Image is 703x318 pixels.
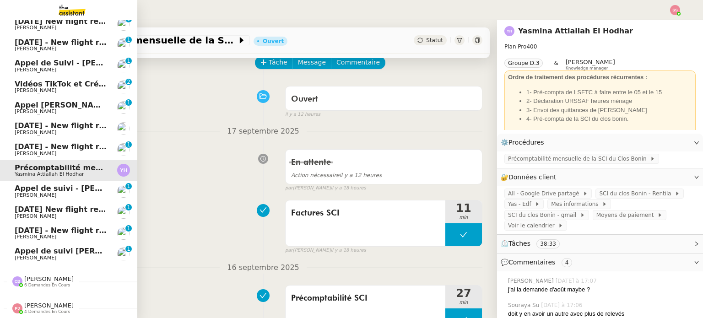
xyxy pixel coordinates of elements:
[15,142,204,151] span: [DATE] - New flight request - [PERSON_NAME]
[220,262,307,274] span: 16 septembre 2025
[117,185,130,198] img: users%2FW4OQjB9BRtYK2an7yusO0WsYLsD3%2Favatar%2F28027066-518b-424c-8476-65f2e549ac29
[504,26,514,36] img: svg
[125,246,132,252] nz-badge-sup: 1
[518,27,633,35] a: Yasmina Attiallah El Hodhar
[285,111,320,119] span: il y a 12 heures
[125,183,132,189] nz-badge-sup: 1
[117,164,130,177] img: svg
[15,108,56,114] span: [PERSON_NAME]
[127,246,130,254] p: 1
[125,79,132,85] nz-badge-sup: 2
[508,139,544,146] span: Procédures
[497,134,703,151] div: ⚙️Procédures
[24,275,74,282] span: [PERSON_NAME]
[15,17,198,26] span: [DATE] New flight request - [PERSON_NAME]
[269,57,287,68] span: Tâche
[508,277,556,285] span: [PERSON_NAME]
[508,199,535,209] span: Yas - Edf
[15,121,272,130] span: [DATE] - New flight request - [MEDICAL_DATA][PERSON_NAME]
[15,151,56,156] span: [PERSON_NAME]
[117,248,130,260] img: users%2FW4OQjB9BRtYK2an7yusO0WsYLsD3%2Favatar%2F28027066-518b-424c-8476-65f2e549ac29
[285,247,293,254] span: par
[15,255,56,261] span: [PERSON_NAME]
[508,240,530,247] span: Tâches
[331,247,366,254] span: il y a 18 heures
[15,67,56,73] span: [PERSON_NAME]
[501,172,560,183] span: 🔐
[117,81,130,93] img: users%2FCk7ZD5ubFNWivK6gJdIkoi2SB5d2%2Favatar%2F3f84dbb7-4157-4842-a987-fca65a8b7a9a
[117,59,130,72] img: users%2FW4OQjB9BRtYK2an7yusO0WsYLsD3%2Favatar%2F28027066-518b-424c-8476-65f2e549ac29
[15,80,224,88] span: Vidéos TikTok et Créatives META - septembre 2025
[497,235,703,253] div: ⏲️Tâches 38:33
[508,210,580,220] span: SCI du clos Bonin - gmail
[220,125,307,138] span: 17 septembre 2025
[497,168,703,186] div: 🔐Données client
[536,239,560,248] nz-tag: 38:33
[508,189,583,198] span: All - Google Drive partagé
[15,226,204,235] span: [DATE] - New flight request - [PERSON_NAME]
[670,5,680,15] img: svg
[292,56,331,69] button: Message
[15,46,56,52] span: [PERSON_NAME]
[117,18,130,31] img: users%2FC9SBsJ0duuaSgpQFj5LgoEX8n0o2%2Favatar%2Fec9d51b8-9413-4189-adfb-7be4d8c96a3c
[12,303,22,313] img: svg
[562,258,573,267] nz-tag: 4
[526,88,692,97] li: 1- Pré-compta de LSFTC à faire entre le 05 et le 15
[445,288,482,299] span: 27
[15,171,84,177] span: Yasmina Attiallah El Hodhar
[291,158,331,167] span: En attente
[504,59,543,68] nz-tag: Groupe D.3
[291,172,382,178] span: il y a 12 heures
[125,225,132,232] nz-badge-sup: 1
[125,204,132,210] nz-badge-sup: 1
[127,16,130,24] p: 1
[15,247,144,255] span: Appel de suivi [PERSON_NAME]
[15,87,56,93] span: [PERSON_NAME]
[526,43,537,50] span: 400
[285,184,293,192] span: par
[15,38,204,47] span: [DATE] - New flight request - [PERSON_NAME]
[551,199,602,209] span: Mes informations
[15,213,56,219] span: [PERSON_NAME]
[504,43,526,50] span: Plan Pro
[15,101,353,109] span: Appel [PERSON_NAME] OPP7264 - CERFRANCE RHÔNE & LYON - FORMATION OPCO
[15,205,198,214] span: [DATE] New flight request - [PERSON_NAME]
[125,37,132,43] nz-badge-sup: 1
[554,59,558,70] span: &
[445,214,482,221] span: min
[263,38,284,44] div: Ouvert
[445,299,482,307] span: min
[541,301,584,309] span: [DATE] à 17:06
[15,163,259,172] span: Précomptabilité mensuelle de la SCI du Clos Bonin - [DATE]
[117,143,130,156] img: users%2FC9SBsJ0duuaSgpQFj5LgoEX8n0o2%2Favatar%2Fec9d51b8-9413-4189-adfb-7be4d8c96a3c
[127,183,130,191] p: 1
[285,247,366,254] small: [PERSON_NAME]
[24,309,70,314] span: 4 demandes en cours
[117,101,130,114] img: users%2FW4OQjB9BRtYK2an7yusO0WsYLsD3%2Favatar%2F28027066-518b-424c-8476-65f2e549ac29
[127,141,130,150] p: 1
[501,137,548,148] span: ⚙️
[15,129,56,135] span: [PERSON_NAME]
[291,172,340,178] span: Action nécessaire
[298,57,326,68] span: Message
[48,36,237,45] span: Précomptabilité mensuelle de la SCI du Clos Bonin - [DATE]
[336,57,380,68] span: Commentaire
[15,25,56,31] span: [PERSON_NAME]
[596,210,657,220] span: Moyens de paiement
[127,225,130,233] p: 1
[127,79,130,87] p: 2
[291,95,318,103] span: Ouvert
[556,277,599,285] span: [DATE] à 17:07
[117,122,130,135] img: users%2FC9SBsJ0duuaSgpQFj5LgoEX8n0o2%2Favatar%2Fec9d51b8-9413-4189-adfb-7be4d8c96a3c
[255,56,293,69] button: Tâche
[508,173,557,181] span: Données client
[125,58,132,64] nz-badge-sup: 1
[15,184,174,193] span: Appel de suivi - [PERSON_NAME] - TDX
[15,192,56,198] span: [PERSON_NAME]
[331,184,366,192] span: il y a 18 heures
[15,59,215,67] span: Appel de Suivi - [PERSON_NAME] - BS Protection
[117,206,130,219] img: users%2FC9SBsJ0duuaSgpQFj5LgoEX8n0o2%2Favatar%2Fec9d51b8-9413-4189-adfb-7be4d8c96a3c
[291,206,440,220] span: Factures SCI
[599,189,675,198] span: SCI du clos Bonin - Rentila
[117,227,130,240] img: users%2FC9SBsJ0duuaSgpQFj5LgoEX8n0o2%2Favatar%2Fec9d51b8-9413-4189-adfb-7be4d8c96a3c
